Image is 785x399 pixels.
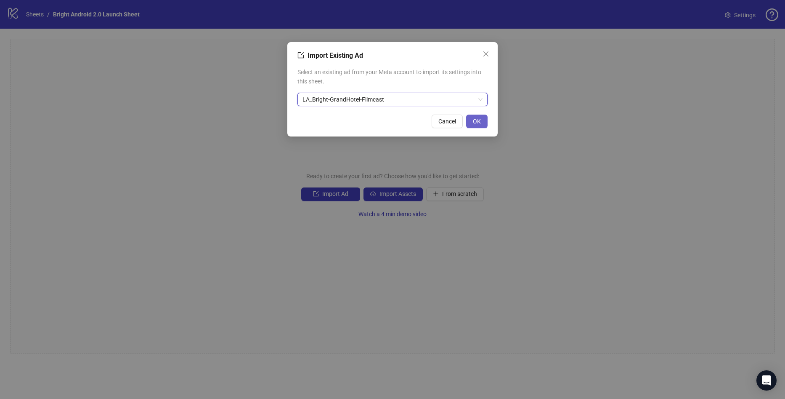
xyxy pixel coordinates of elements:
span: import [297,52,304,59]
span: LA_Bright-GrandHotel-Filmcast [302,93,483,106]
span: close [483,51,489,57]
button: Cancel [432,115,463,128]
span: Cancel [438,118,456,125]
span: Import Existing Ad [308,51,363,59]
div: Open Intercom Messenger [756,370,777,391]
span: Select an existing ad from your Meta account to import its settings into this sheet. [297,67,488,86]
span: OK [473,118,481,125]
button: Close [479,47,493,61]
button: OK [466,115,488,128]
